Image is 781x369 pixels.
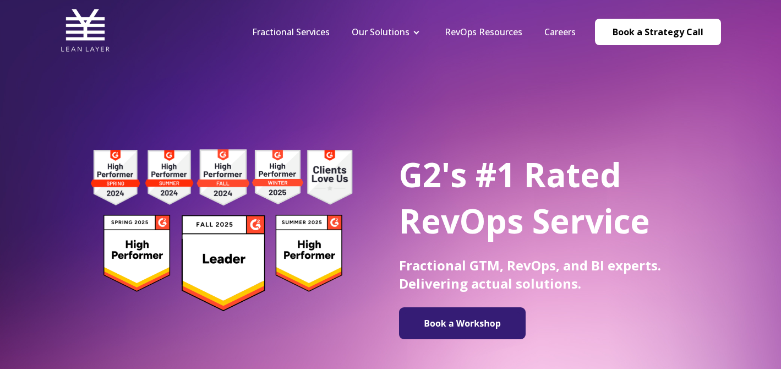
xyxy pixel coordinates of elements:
[352,26,409,38] a: Our Solutions
[252,26,330,38] a: Fractional Services
[445,26,522,38] a: RevOps Resources
[595,19,721,45] a: Book a Strategy Call
[399,152,650,243] span: G2's #1 Rated RevOps Service
[241,26,587,38] div: Navigation Menu
[61,6,110,55] img: Lean Layer Logo
[405,312,520,335] img: Book a Workshop
[544,26,576,38] a: Careers
[72,146,372,314] img: g2 badges
[399,256,661,292] span: Fractional GTM, RevOps, and BI experts. Delivering actual solutions.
